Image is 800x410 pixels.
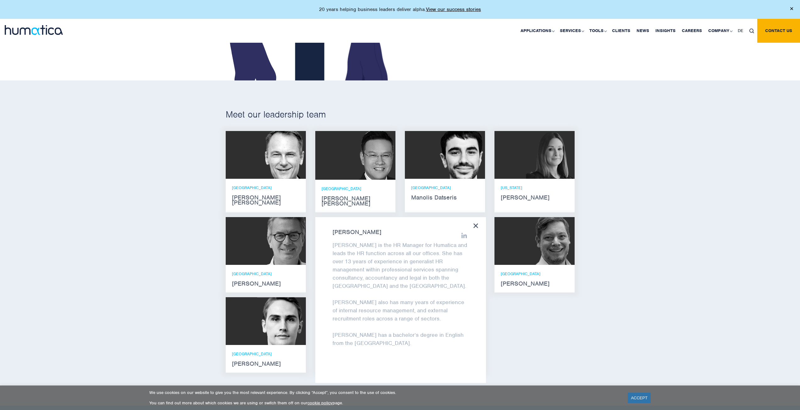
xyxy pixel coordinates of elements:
span: DE [738,28,743,33]
strong: [PERSON_NAME] [232,361,300,366]
strong: [PERSON_NAME] [501,195,568,200]
a: Company [705,19,735,43]
h2: Meet our leadership team [226,109,575,120]
strong: [PERSON_NAME] [PERSON_NAME] [232,195,300,205]
img: Claudio Limacher [526,217,575,265]
strong: [PERSON_NAME] [PERSON_NAME] [322,196,389,206]
a: Services [557,19,586,43]
img: search_icon [749,29,754,33]
a: Insights [652,19,679,43]
img: Andros Payne [257,131,306,179]
p: [GEOGRAPHIC_DATA] [501,271,568,276]
p: [GEOGRAPHIC_DATA] [232,351,300,357]
a: cookie policy [307,400,333,406]
p: [GEOGRAPHIC_DATA] [411,185,479,190]
p: [PERSON_NAME] has a bachelor’s degree in English from the [GEOGRAPHIC_DATA]. [333,331,469,347]
p: [GEOGRAPHIC_DATA] [232,271,300,276]
a: News [633,19,652,43]
p: [PERSON_NAME] also has many years of experience of internal resource management, and external rec... [333,298,469,323]
strong: Manolis Datseris [411,195,479,200]
img: Jan Löning [257,217,306,265]
img: Jen Jee Chan [342,131,395,180]
a: Applications [517,19,557,43]
p: [GEOGRAPHIC_DATA] [232,185,300,190]
strong: [PERSON_NAME] [333,230,469,235]
a: ACCEPT [628,393,651,403]
a: DE [735,19,746,43]
p: We use cookies on our website to give you the most relevant experience. By clicking “Accept”, you... [149,390,620,395]
img: Melissa Mounce [526,131,575,179]
p: [US_STATE] [501,185,568,190]
a: View our success stories [426,6,481,13]
img: logo [5,25,63,35]
p: 20 years helping business leaders deliver alpha. [319,6,481,13]
img: Manolis Datseris [436,131,485,179]
p: You can find out more about which cookies we are using or switch them off on our page. [149,400,620,406]
img: Paul Simpson [257,297,306,345]
strong: [PERSON_NAME] [501,281,568,286]
a: Contact us [757,19,800,43]
a: Clients [609,19,633,43]
p: [PERSON_NAME] is the HR Manager for Humatica and leads the HR function across all our offices. Sh... [333,241,469,290]
p: [GEOGRAPHIC_DATA] [322,186,389,191]
a: Careers [679,19,705,43]
strong: [PERSON_NAME] [232,281,300,286]
a: Tools [586,19,609,43]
